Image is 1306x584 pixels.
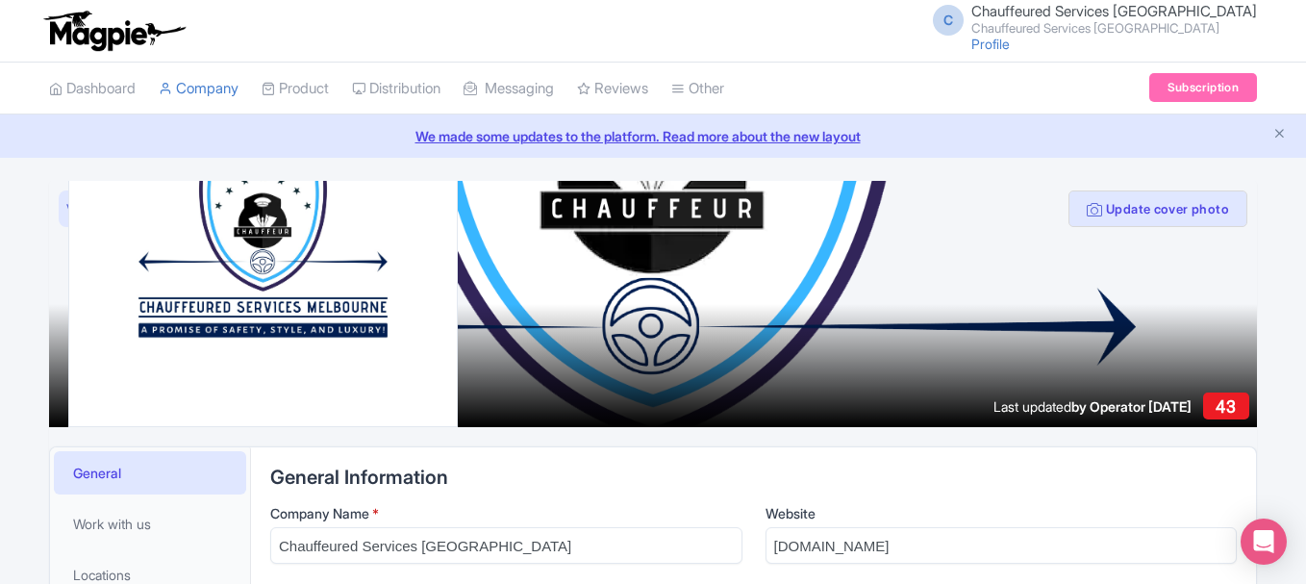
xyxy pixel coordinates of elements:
img: acwxnnj9pqwmlrxcxhi8.jpg [108,101,417,411]
span: Work with us [73,514,151,534]
button: Update cover photo [1068,190,1247,227]
small: Chauffeured Services [GEOGRAPHIC_DATA] [971,22,1257,35]
a: Profile [971,36,1010,52]
span: by Operator [DATE] [1071,398,1192,415]
a: Reviews [577,63,648,115]
span: Chauffeured Services [GEOGRAPHIC_DATA] [971,2,1257,20]
a: Dashboard [49,63,136,115]
span: C [933,5,964,36]
a: Subscription [1149,73,1257,102]
a: We made some updates to the platform. Read more about the new layout [12,126,1294,146]
a: Company [159,63,239,115]
a: General [54,451,246,495]
a: Messaging [464,63,554,115]
h2: General Information [270,467,1237,488]
button: Close announcement [1272,124,1287,146]
a: View as visitor [59,190,154,227]
span: Company Name [270,505,369,521]
span: General [73,463,121,483]
a: Other [671,63,724,115]
span: Website [766,505,816,521]
a: Distribution [352,63,440,115]
a: Product [262,63,329,115]
a: C Chauffeured Services [GEOGRAPHIC_DATA] Chauffeured Services [GEOGRAPHIC_DATA] [921,4,1257,35]
div: Last updated [993,396,1192,417]
span: 43 [1216,396,1236,417]
a: Work with us [54,502,246,546]
img: logo-ab69f6fb50320c5b225c76a69d11143b.png [39,10,188,52]
div: Open Intercom Messenger [1241,519,1287,565]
